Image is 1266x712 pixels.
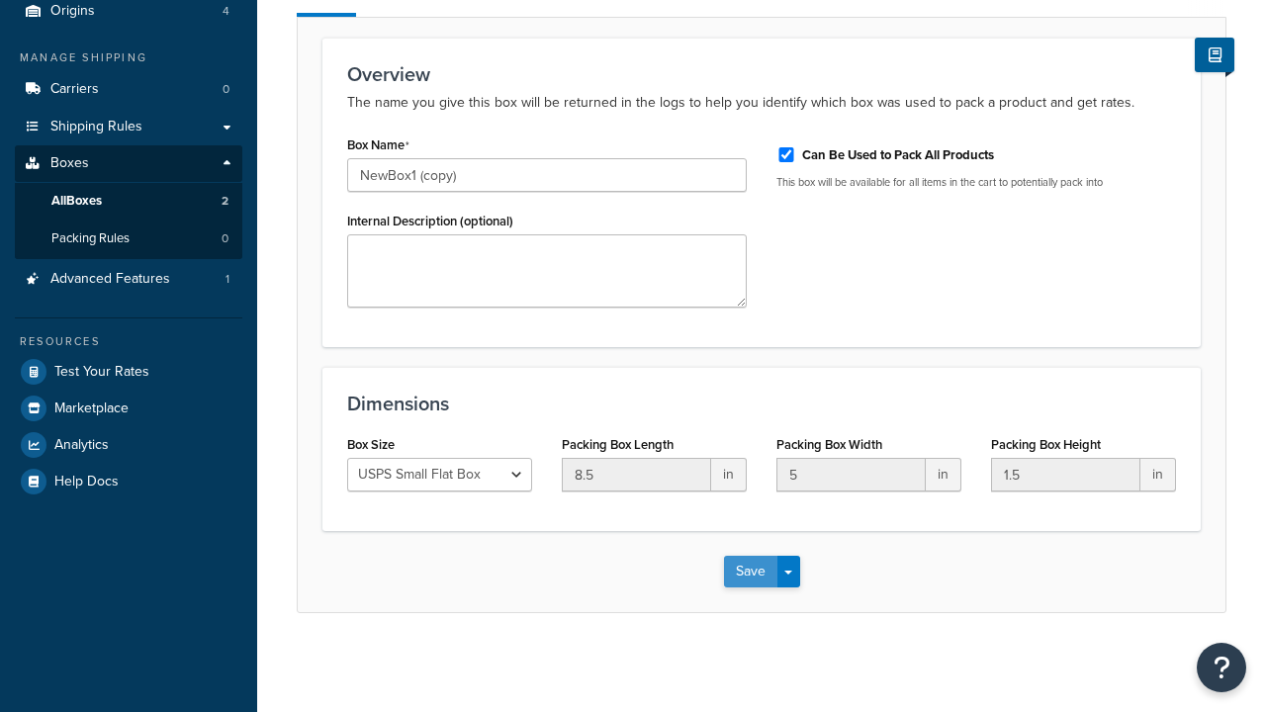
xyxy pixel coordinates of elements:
[226,271,229,288] span: 1
[724,556,777,587] button: Save
[1195,38,1234,72] button: Show Help Docs
[15,145,242,258] li: Boxes
[562,437,674,452] label: Packing Box Length
[15,261,242,298] li: Advanced Features
[50,155,89,172] span: Boxes
[1140,458,1176,491] span: in
[54,437,109,454] span: Analytics
[50,119,142,135] span: Shipping Rules
[347,393,1176,414] h3: Dimensions
[776,175,1176,190] p: This box will be available for all items in the cart to potentially pack into
[15,183,242,220] a: AllBoxes2
[50,81,99,98] span: Carriers
[991,437,1101,452] label: Packing Box Height
[347,437,395,452] label: Box Size
[223,81,229,98] span: 0
[54,400,129,417] span: Marketplace
[51,193,102,210] span: All Boxes
[347,214,513,228] label: Internal Description (optional)
[15,427,242,463] a: Analytics
[223,3,229,20] span: 4
[711,458,747,491] span: in
[347,91,1176,115] p: The name you give this box will be returned in the logs to help you identify which box was used t...
[15,71,242,108] a: Carriers0
[15,221,242,257] li: Packing Rules
[51,230,130,247] span: Packing Rules
[15,391,242,426] a: Marketplace
[776,437,882,452] label: Packing Box Width
[15,109,242,145] a: Shipping Rules
[15,49,242,66] div: Manage Shipping
[347,137,409,153] label: Box Name
[50,271,170,288] span: Advanced Features
[15,333,242,350] div: Resources
[15,71,242,108] li: Carriers
[15,145,242,182] a: Boxes
[15,354,242,390] a: Test Your Rates
[926,458,961,491] span: in
[15,464,242,499] a: Help Docs
[15,221,242,257] a: Packing Rules0
[222,193,228,210] span: 2
[15,261,242,298] a: Advanced Features1
[50,3,95,20] span: Origins
[1197,643,1246,692] button: Open Resource Center
[222,230,228,247] span: 0
[802,146,994,164] label: Can Be Used to Pack All Products
[54,474,119,490] span: Help Docs
[54,364,149,381] span: Test Your Rates
[347,63,1176,85] h3: Overview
